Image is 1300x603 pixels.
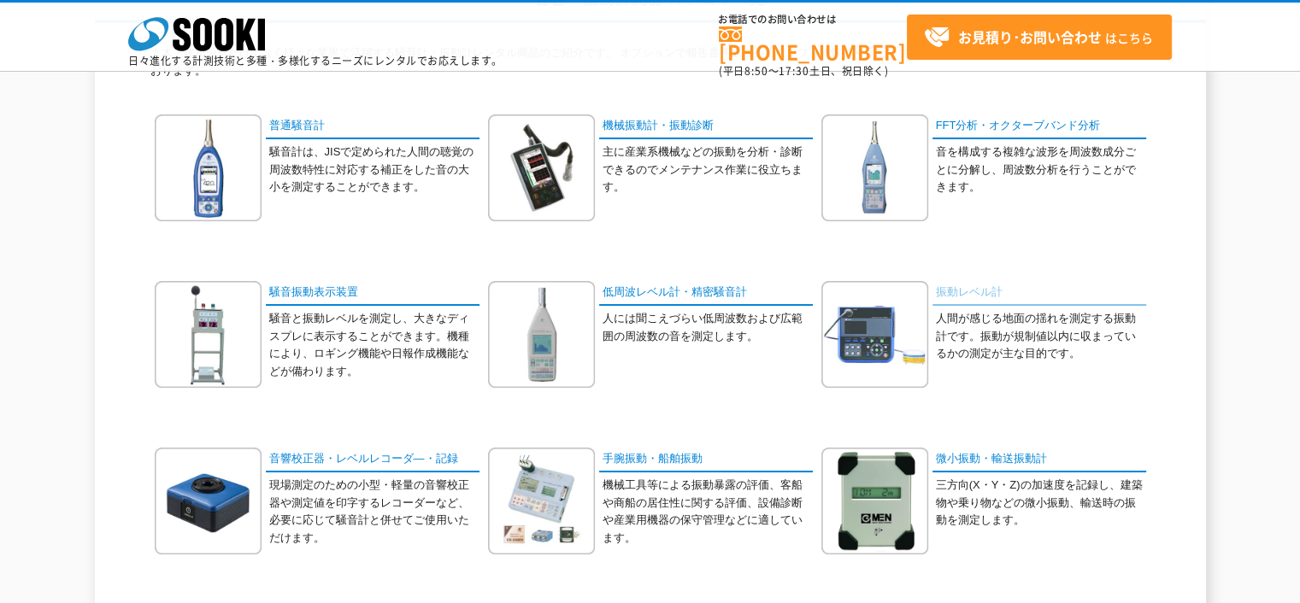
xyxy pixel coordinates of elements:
p: 現場測定のための小型・軽量の音響校正器や測定値を印字するレコーダーなど、必要に応じて騒音計と併せてご使用いただけます。 [269,477,479,547]
a: FFT分析・オクターブバンド分析 [932,114,1146,139]
a: 音響校正器・レベルレコーダ―・記録 [266,448,479,472]
img: 普通騒音計 [155,114,262,221]
img: 音響校正器・レベルレコーダ―・記録 [155,448,262,554]
a: 低周波レベル計・精密騒音計 [599,281,813,306]
p: 音を構成する複雑な波形を周波数成分ごとに分解し、周波数分析を行うことができます。 [936,143,1146,196]
img: 微小振動・輸送振動計 [821,448,928,554]
a: 手腕振動・船舶振動 [599,448,813,472]
p: 日々進化する計測技術と多種・多様化するニーズにレンタルでお応えします。 [128,56,503,66]
a: [PHONE_NUMBER] [719,26,907,61]
img: 騒音振動表示装置 [155,281,262,388]
p: 人間が感じる地面の揺れを測定する振動計です。振動が規制値以内に収まっているかの測定が主な目的です。 [936,310,1146,363]
a: 騒音振動表示装置 [266,281,479,306]
img: 低周波レベル計・精密騒音計 [488,281,595,388]
span: (平日 ～ 土日、祝日除く) [719,63,888,79]
p: 人には聞こえづらい低周波数および広範囲の周波数の音を測定します。 [603,310,813,346]
strong: お見積り･お問い合わせ [958,26,1102,47]
p: 騒音と振動レベルを測定し、大きなディスプレに表示することができます。機種により、ロギング機能や日報作成機能などが備わります。 [269,310,479,381]
img: 振動レベル計 [821,281,928,388]
span: はこちら [924,25,1153,50]
p: 機械工具等による振動暴露の評価、客船や商船の居住性に関する評価、設備診断や産業用機器の保守管理などに適しています。 [603,477,813,547]
span: 17:30 [779,63,809,79]
p: 主に産業系機械などの振動を分析・診断できるのでメンテナンス作業に役立ちます。 [603,143,813,196]
a: お見積り･お問い合わせはこちら [907,15,1172,60]
a: 普通騒音計 [266,114,479,139]
a: 振動レベル計 [932,281,1146,306]
a: 微小振動・輸送振動計 [932,448,1146,472]
img: 手腕振動・船舶振動 [488,448,595,554]
a: 機械振動計・振動診断 [599,114,813,139]
img: FFT分析・オクターブバンド分析 [821,114,928,221]
span: 8:50 [744,63,768,79]
span: お電話でのお問い合わせは [719,15,907,25]
p: 騒音計は、JISで定められた人間の聴覚の周波数特性に対応する補正をした音の大小を測定することができます。 [269,143,479,196]
p: 三方向(X・Y・Z)の加速度を記録し、建築物や乗り物などの微小振動、輸送時の振動を測定します。 [936,477,1146,530]
img: 機械振動計・振動診断 [488,114,595,221]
